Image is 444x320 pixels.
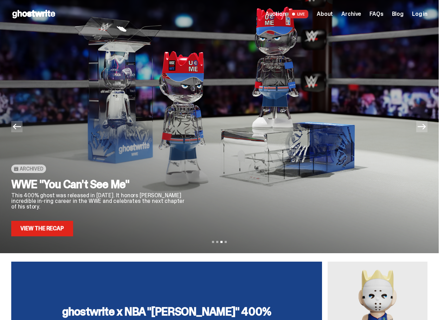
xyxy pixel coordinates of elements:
span: LIVE [289,10,309,18]
a: Blog [392,11,404,17]
button: View slide 3 [220,241,223,243]
span: Auction [265,11,286,17]
a: About [317,11,333,17]
span: Archived [20,166,43,172]
h2: WWE "You Can't See Me" [11,179,185,190]
button: View slide 1 [212,241,214,243]
a: Log in [412,11,427,17]
h3: ghostwrite x NBA "[PERSON_NAME]" 400% [62,306,271,317]
a: Archive [341,11,361,17]
button: View slide 2 [216,241,218,243]
p: This 400% ghost was released in [DATE]. It honors [PERSON_NAME] incredible in-ring career in the ... [11,193,185,210]
a: FAQs [369,11,383,17]
button: Previous [11,121,22,132]
a: Auction LIVE [265,10,308,18]
a: View the Recap [11,221,73,236]
button: Next [416,121,427,132]
button: View slide 4 [225,241,227,243]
